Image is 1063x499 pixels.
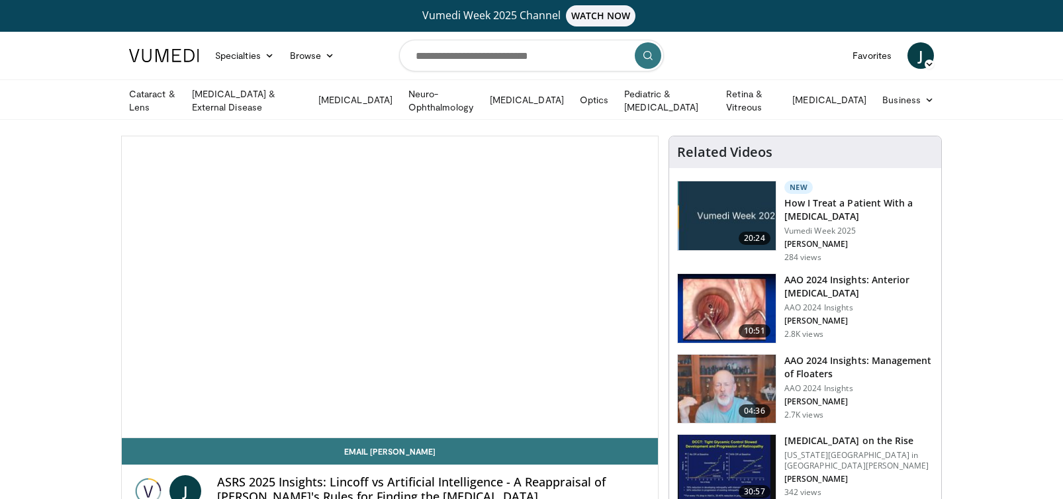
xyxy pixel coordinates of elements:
p: [US_STATE][GEOGRAPHIC_DATA] in [GEOGRAPHIC_DATA][PERSON_NAME] [784,450,933,471]
p: [PERSON_NAME] [784,396,933,407]
img: 02d29458-18ce-4e7f-be78-7423ab9bdffd.jpg.150x105_q85_crop-smart_upscale.jpg [678,181,776,250]
p: 2.8K views [784,329,823,340]
video-js: Video Player [122,136,658,438]
p: [PERSON_NAME] [784,239,933,250]
a: 04:36 AAO 2024 Insights: Management of Floaters AAO 2024 Insights [PERSON_NAME] 2.7K views [677,354,933,424]
a: Browse [282,42,343,69]
a: [MEDICAL_DATA] & External Disease [184,87,310,114]
a: 20:24 New How I Treat a Patient With a [MEDICAL_DATA] Vumedi Week 2025 [PERSON_NAME] 284 views [677,181,933,263]
a: Business [874,87,942,113]
p: [PERSON_NAME] [784,474,933,484]
h4: Related Videos [677,144,772,160]
h3: How I Treat a Patient With a [MEDICAL_DATA] [784,197,933,223]
img: VuMedi Logo [129,49,199,62]
a: Retina & Vitreous [718,87,784,114]
p: Vumedi Week 2025 [784,226,933,236]
a: [MEDICAL_DATA] [482,87,572,113]
a: Cataract & Lens [121,87,184,114]
h3: AAO 2024 Insights: Anterior [MEDICAL_DATA] [784,273,933,300]
a: 10:51 AAO 2024 Insights: Anterior [MEDICAL_DATA] AAO 2024 Insights [PERSON_NAME] 2.8K views [677,273,933,343]
p: 284 views [784,252,821,263]
p: New [784,181,813,194]
img: 8e655e61-78ac-4b3e-a4e7-f43113671c25.150x105_q85_crop-smart_upscale.jpg [678,355,776,424]
p: AAO 2024 Insights [784,383,933,394]
a: Optics [572,87,616,113]
img: fd942f01-32bb-45af-b226-b96b538a46e6.150x105_q85_crop-smart_upscale.jpg [678,274,776,343]
a: Vumedi Week 2025 ChannelWATCH NOW [131,5,932,26]
a: J [907,42,934,69]
p: 342 views [784,487,821,498]
a: [MEDICAL_DATA] [784,87,874,113]
span: 30:57 [739,485,770,498]
h3: AAO 2024 Insights: Management of Floaters [784,354,933,381]
a: Favorites [845,42,900,69]
p: AAO 2024 Insights [784,302,933,313]
input: Search topics, interventions [399,40,664,71]
span: 10:51 [739,324,770,338]
a: [MEDICAL_DATA] [310,87,400,113]
a: Specialties [207,42,282,69]
span: 04:36 [739,404,770,418]
a: Pediatric & [MEDICAL_DATA] [616,87,718,114]
span: WATCH NOW [566,5,636,26]
a: Email [PERSON_NAME] [122,438,658,465]
a: Neuro-Ophthalmology [400,87,482,114]
p: [PERSON_NAME] [784,316,933,326]
p: 2.7K views [784,410,823,420]
span: 20:24 [739,232,770,245]
h3: [MEDICAL_DATA] on the Rise [784,434,933,447]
